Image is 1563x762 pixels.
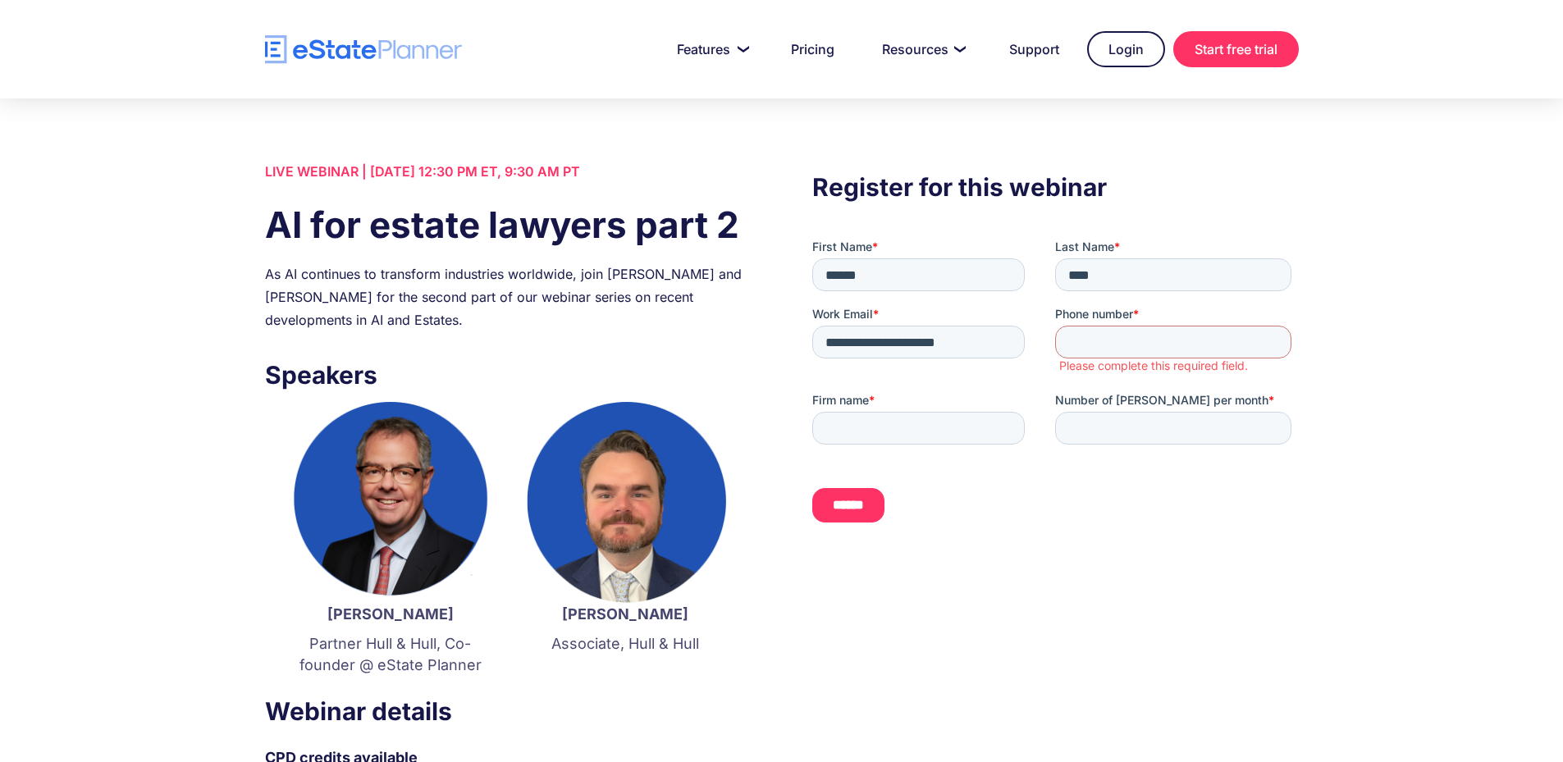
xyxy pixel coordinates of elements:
h3: Webinar details [265,692,751,730]
a: Login [1087,31,1165,67]
a: home [265,35,462,64]
h3: Register for this webinar [812,168,1298,206]
strong: [PERSON_NAME] [562,605,688,623]
div: LIVE WEBINAR | [DATE] 12:30 PM ET, 9:30 AM PT [265,160,751,183]
strong: [PERSON_NAME] [327,605,454,623]
a: Resources [862,33,981,66]
p: Partner Hull & Hull, Co-founder @ eState Planner [290,633,491,676]
iframe: Form 0 [812,239,1298,536]
a: Pricing [771,33,854,66]
div: As AI continues to transform industries worldwide, join [PERSON_NAME] and [PERSON_NAME] for the s... [265,262,751,331]
h1: AI for estate lawyers part 2 [265,199,751,250]
a: Support [989,33,1079,66]
a: Features [657,33,763,66]
h3: Speakers [265,356,751,394]
a: Start free trial [1173,31,1299,67]
p: Associate, Hull & Hull [524,633,726,655]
